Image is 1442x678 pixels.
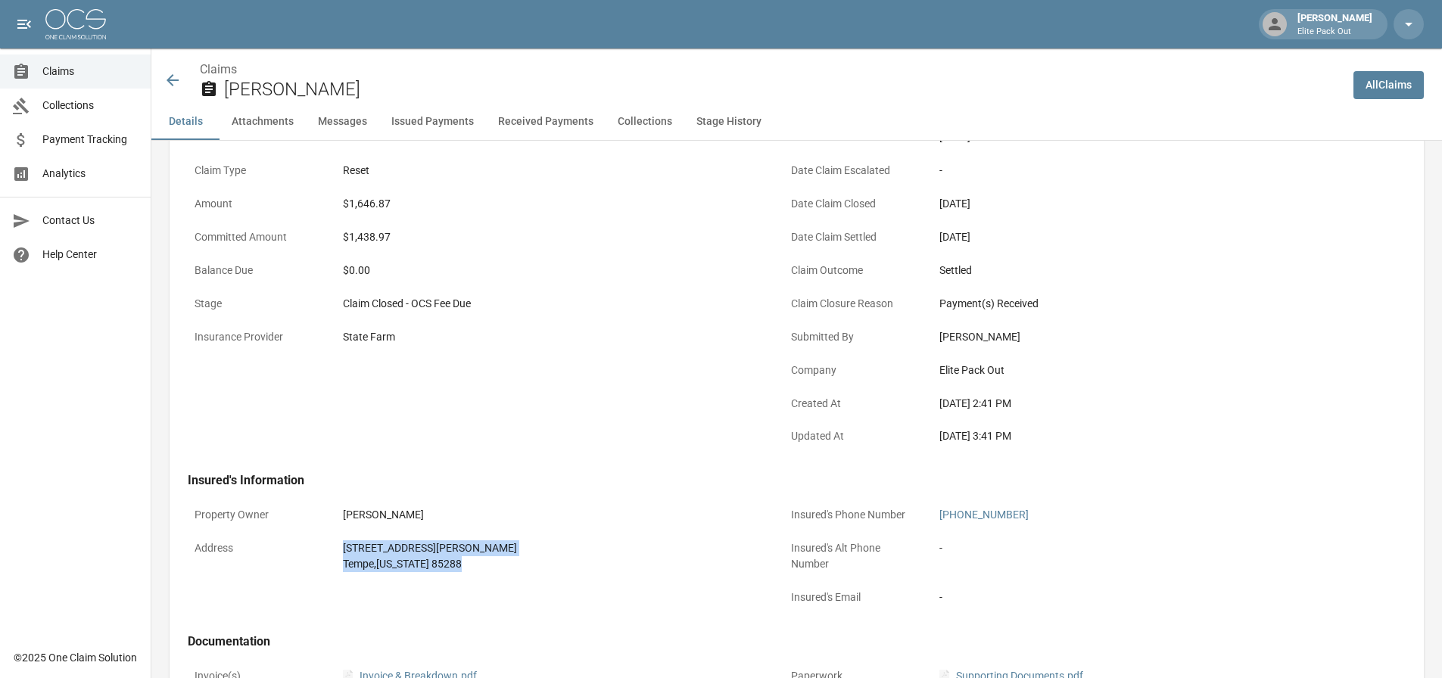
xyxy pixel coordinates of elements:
[343,296,759,312] div: Claim Closed - OCS Fee Due
[188,500,324,530] p: Property Owner
[684,104,774,140] button: Stage History
[42,213,139,229] span: Contact Us
[151,104,220,140] button: Details
[939,163,1356,179] div: -
[784,289,920,319] p: Claim Closure Reason
[45,9,106,39] img: ocs-logo-white-transparent.png
[42,98,139,114] span: Collections
[939,428,1356,444] div: [DATE] 3:41 PM
[1353,71,1424,99] a: AllClaims
[784,156,920,185] p: Date Claim Escalated
[200,61,1341,79] nav: breadcrumb
[188,533,324,563] p: Address
[343,163,759,179] div: Reset
[200,62,237,76] a: Claims
[343,540,759,556] div: [STREET_ADDRESS][PERSON_NAME]
[784,583,920,612] p: Insured's Email
[42,247,139,263] span: Help Center
[42,64,139,79] span: Claims
[784,256,920,285] p: Claim Outcome
[306,104,379,140] button: Messages
[343,507,759,523] div: [PERSON_NAME]
[188,256,324,285] p: Balance Due
[939,362,1356,378] div: Elite Pack Out
[486,104,606,140] button: Received Payments
[939,589,1356,605] div: -
[343,556,759,572] div: Tempe , [US_STATE] 85288
[188,634,1363,649] h4: Documentation
[42,132,139,148] span: Payment Tracking
[220,104,306,140] button: Attachments
[939,329,1356,345] div: [PERSON_NAME]
[343,329,759,345] div: State Farm
[188,289,324,319] p: Stage
[939,396,1356,412] div: [DATE] 2:41 PM
[606,104,684,140] button: Collections
[14,650,137,665] div: © 2025 One Claim Solution
[939,196,1356,212] div: [DATE]
[379,104,486,140] button: Issued Payments
[224,79,1341,101] h2: [PERSON_NAME]
[939,263,1356,278] div: Settled
[151,104,1442,140] div: anchor tabs
[188,322,324,352] p: Insurance Provider
[188,189,324,219] p: Amount
[784,533,920,579] p: Insured's Alt Phone Number
[784,222,920,252] p: Date Claim Settled
[784,421,920,451] p: Updated At
[1291,11,1378,38] div: [PERSON_NAME]
[9,9,39,39] button: open drawer
[784,500,920,530] p: Insured's Phone Number
[784,322,920,352] p: Submitted By
[784,389,920,418] p: Created At
[188,222,324,252] p: Committed Amount
[188,156,324,185] p: Claim Type
[343,196,759,212] div: $1,646.87
[188,473,1363,488] h4: Insured's Information
[1297,26,1372,39] p: Elite Pack Out
[939,229,1356,245] div: [DATE]
[343,229,759,245] div: $1,438.97
[784,356,920,385] p: Company
[939,508,1029,521] a: [PHONE_NUMBER]
[784,189,920,219] p: Date Claim Closed
[939,296,1356,312] div: Payment(s) Received
[42,166,139,182] span: Analytics
[343,263,759,278] div: $0.00
[939,540,1356,556] div: -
